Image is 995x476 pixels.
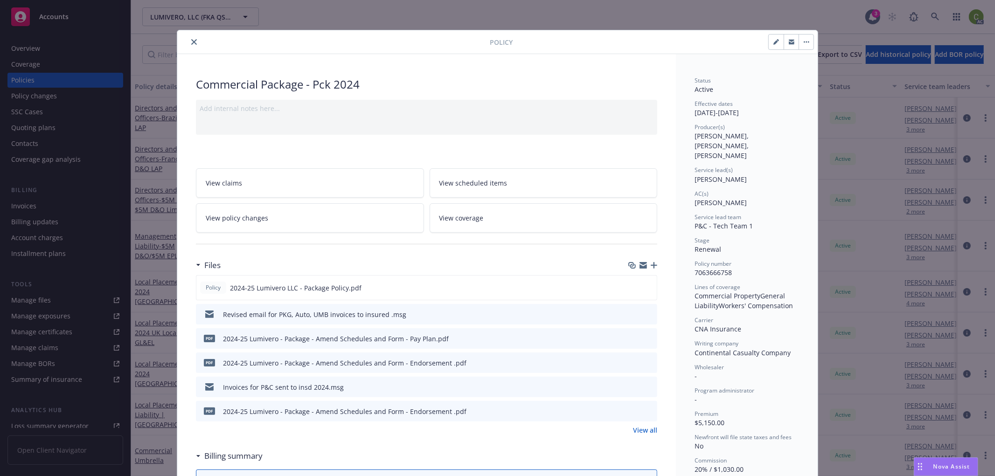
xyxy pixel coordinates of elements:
span: View policy changes [206,213,268,223]
span: $5,150.00 [695,418,724,427]
span: Renewal [695,245,721,254]
a: View scheduled items [430,168,658,198]
div: Drag to move [914,458,926,476]
span: pdf [204,359,215,366]
span: Lines of coverage [695,283,740,291]
a: View policy changes [196,203,424,233]
span: Program administrator [695,386,754,394]
div: Billing summary [196,450,263,462]
div: Revised email for PKG, Auto, UMB invoices to insured .msg [223,310,406,319]
div: 2024-25 Lumivero - Package - Amend Schedules and Form - Endorsement .pdf [223,358,466,368]
span: Premium [695,410,718,418]
button: preview file [645,407,654,416]
span: pdf [204,335,215,342]
div: Add internal notes here... [200,103,654,113]
a: View coverage [430,203,658,233]
span: View claims [206,178,242,188]
span: 20% / $1,030.00 [695,465,744,474]
span: pdf [204,407,215,414]
div: Commercial Package - Pck 2024 [196,76,657,92]
span: [PERSON_NAME] [695,175,747,184]
h3: Billing summary [204,450,263,462]
span: Effective dates [695,100,733,108]
h3: Files [204,259,221,271]
span: - [695,395,697,404]
div: Invoices for P&C sent to insd 2024.msg [223,382,344,392]
span: Nova Assist [933,462,970,470]
span: [PERSON_NAME], [PERSON_NAME], [PERSON_NAME] [695,131,751,160]
button: preview file [645,283,653,293]
button: preview file [645,310,654,319]
button: preview file [645,358,654,368]
button: download file [630,334,638,344]
span: Commission [695,456,727,464]
button: download file [630,407,638,416]
span: Policy [490,37,513,47]
span: Policy number [695,260,731,268]
span: Service lead team [695,213,741,221]
span: No [695,442,703,450]
span: [PERSON_NAME] [695,198,747,207]
span: Producer(s) [695,123,725,131]
button: close [188,36,200,48]
div: 2024-25 Lumivero - Package - Amend Schedules and Form - Endorsement .pdf [223,407,466,416]
span: Writing company [695,339,738,347]
a: View all [633,425,657,435]
button: preview file [645,334,654,344]
span: Commercial Property [695,291,760,300]
span: P&C - Tech Team 1 [695,221,753,230]
span: Workers' Compensation [719,301,793,310]
span: AC(s) [695,190,709,198]
span: Newfront will file state taxes and fees [695,433,792,441]
span: 7063666758 [695,268,732,277]
button: download file [630,310,638,319]
span: Policy [204,283,223,292]
button: Nova Assist [914,457,978,476]
button: download file [630,358,638,368]
span: CNA Insurance [695,324,741,333]
span: Stage [695,236,710,244]
span: - [695,372,697,380]
span: View coverage [439,213,484,223]
a: View claims [196,168,424,198]
button: download file [630,382,638,392]
span: Carrier [695,316,713,324]
button: preview file [645,382,654,392]
span: View scheduled items [439,178,508,188]
div: [DATE] - [DATE] [695,100,799,117]
div: 2024-25 Lumivero - Package - Amend Schedules and Form - Pay Plan.pdf [223,334,449,344]
span: Service lead(s) [695,166,733,174]
span: Active [695,85,713,94]
span: Status [695,76,711,84]
span: Wholesaler [695,363,724,371]
span: Continental Casualty Company [695,348,791,357]
span: 2024-25 Lumivero LLC - Package Policy.pdf [230,283,362,293]
div: Files [196,259,221,271]
button: download file [630,283,637,293]
span: General Liability [695,291,787,310]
